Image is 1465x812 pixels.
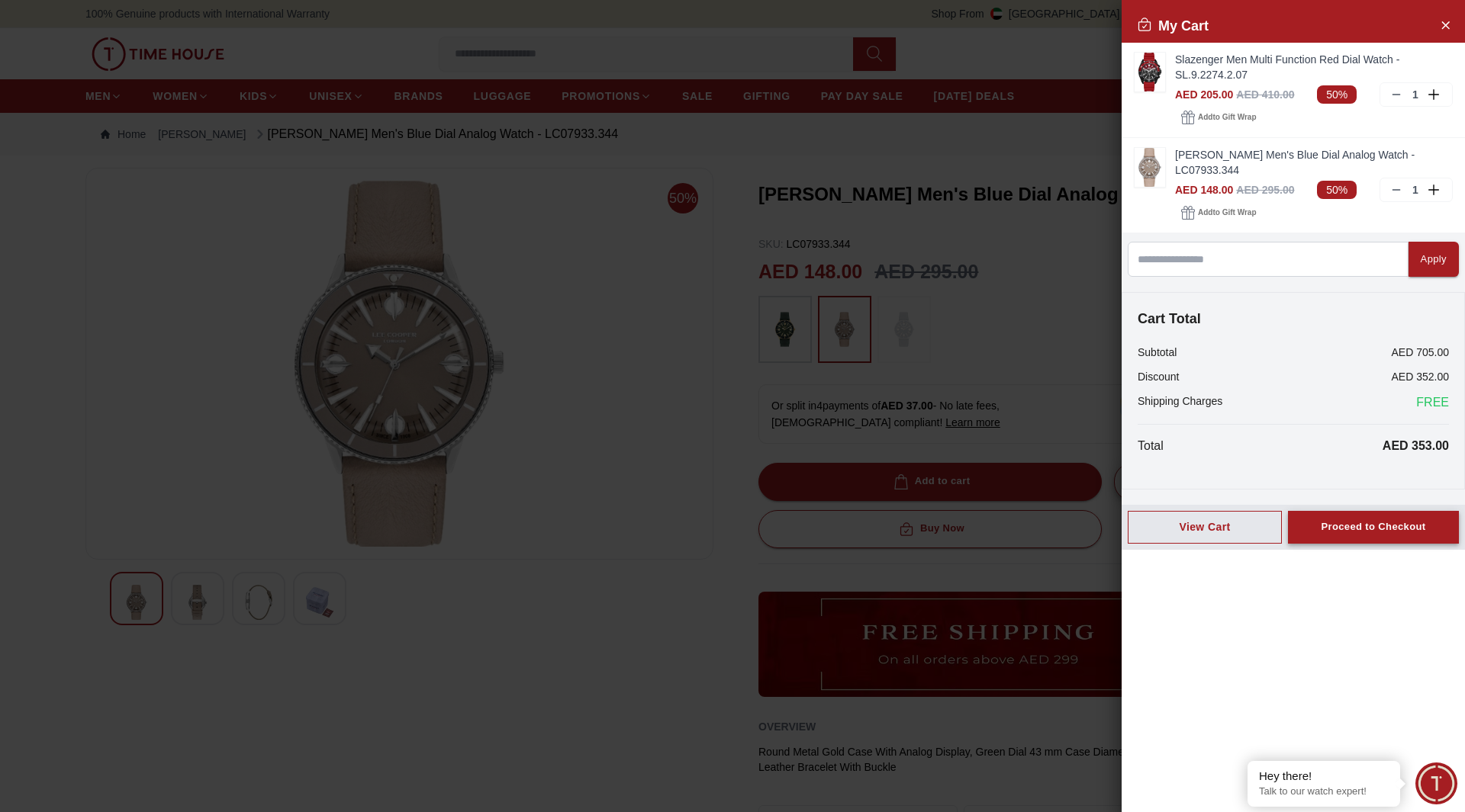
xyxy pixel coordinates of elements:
p: Total [1138,437,1164,455]
h2: My Cart [1137,15,1209,37]
a: [PERSON_NAME] Men's Blue Dial Analog Watch - LC07933.344 [1175,147,1453,178]
p: 1 [1409,87,1422,102]
span: FREE [1416,393,1449,412]
h4: Cart Total [1138,308,1449,329]
button: Proceed to Checkout [1288,511,1459,544]
span: Add to Gift Wrap [1198,110,1256,125]
button: Apply [1409,242,1459,277]
p: Subtotal [1138,345,1177,360]
p: AED 352.00 [1392,369,1450,384]
div: Proceed to Checkout [1321,518,1425,536]
a: Slazenger Men Multi Function Red Dial Watch -SL.9.2274.2.07 [1175,52,1453,82]
div: Apply [1421,251,1447,268]
p: 1 [1409,182,1422,197]
span: AED 410.00 [1236,88,1294,101]
img: ... [1135,53,1165,91]
p: Discount [1138,369,1179,384]
button: Close Account [1433,12,1457,37]
p: AED 705.00 [1392,345,1450,360]
span: 50% [1317,181,1357,199]
button: Addto Gift Wrap [1175,202,1262,223]
span: AED 148.00 [1175,184,1233,196]
div: Chat Widget [1415,762,1457,804]
img: ... [1135,148,1165,187]
span: 50% [1317,85,1357,104]
span: AED 205.00 [1175,88,1233,101]
p: Talk to our watch expert! [1259,785,1389,798]
span: AED 295.00 [1236,184,1294,196]
div: Hey there! [1259,769,1389,784]
button: View Cart [1128,511,1282,544]
p: AED 353.00 [1383,437,1449,455]
p: Shipping Charges [1138,393,1222,412]
div: View Cart [1141,519,1269,534]
button: Addto Gift Wrap [1175,107,1262,128]
span: Add to Gift Wrap [1198,205,1256,220]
